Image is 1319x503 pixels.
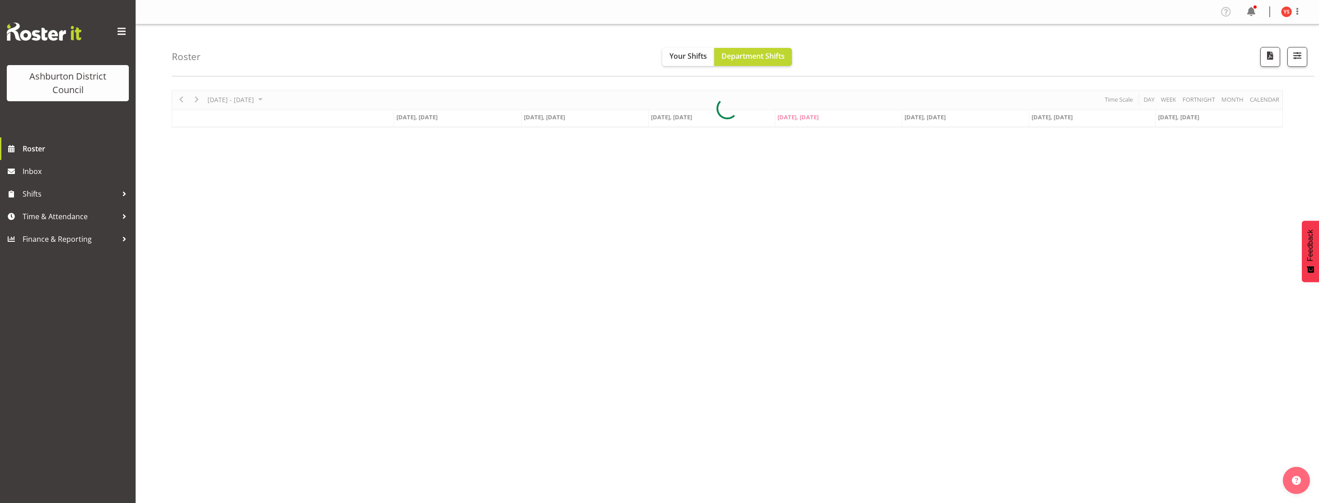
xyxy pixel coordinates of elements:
[1302,221,1319,282] button: Feedback - Show survey
[172,52,201,62] h4: Roster
[662,48,714,66] button: Your Shifts
[23,165,131,178] span: Inbox
[23,142,131,155] span: Roster
[1292,476,1301,485] img: help-xxl-2.png
[1306,230,1314,261] span: Feedback
[7,23,81,41] img: Rosterit website logo
[721,51,785,61] span: Department Shifts
[1287,47,1307,67] button: Filter Shifts
[1260,47,1280,67] button: Download a PDF of the roster according to the set date range.
[23,232,118,246] span: Finance & Reporting
[23,210,118,223] span: Time & Attendance
[23,187,118,201] span: Shifts
[1281,6,1292,17] img: yashar-sholehpak11506.jpg
[669,51,707,61] span: Your Shifts
[16,70,120,97] div: Ashburton District Council
[714,48,792,66] button: Department Shifts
